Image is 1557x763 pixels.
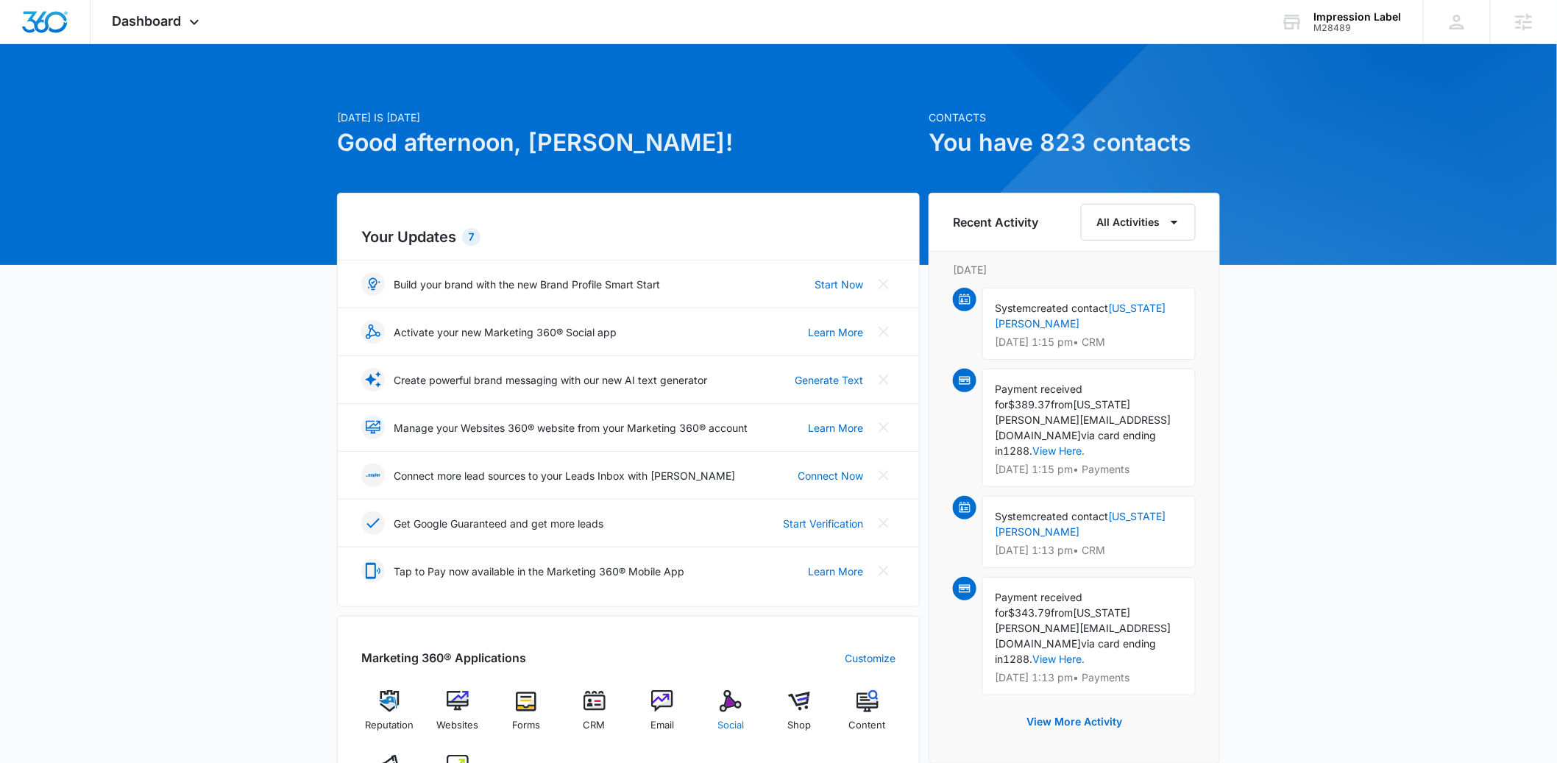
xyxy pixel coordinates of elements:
[849,718,886,733] span: Content
[1012,704,1137,739] button: View More Activity
[783,516,863,531] a: Start Verification
[808,324,863,340] a: Learn More
[634,690,691,743] a: Email
[394,372,707,388] p: Create powerful brand messaging with our new AI text generator
[995,591,1082,619] span: Payment received for
[929,125,1220,160] h1: You have 823 contacts
[771,690,828,743] a: Shop
[995,464,1183,475] p: [DATE] 1:15 pm • Payments
[462,228,480,246] div: 7
[872,559,895,583] button: Close
[787,718,811,733] span: Shop
[872,320,895,344] button: Close
[845,650,895,666] a: Customize
[872,464,895,487] button: Close
[394,468,735,483] p: Connect more lead sources to your Leads Inbox with [PERSON_NAME]
[1051,398,1073,411] span: from
[703,690,759,743] a: Social
[394,516,603,531] p: Get Google Guaranteed and get more leads
[337,125,920,160] h1: Good afternoon, [PERSON_NAME]!
[361,226,895,248] h2: Your Updates
[1314,23,1402,33] div: account id
[798,468,863,483] a: Connect Now
[361,690,418,743] a: Reputation
[437,718,479,733] span: Websites
[815,277,863,292] a: Start Now
[1008,398,1051,411] span: $389.37
[1003,653,1032,665] span: 1288.
[566,690,623,743] a: CRM
[872,368,895,391] button: Close
[361,649,526,667] h2: Marketing 360® Applications
[995,622,1171,650] span: [EMAIL_ADDRESS][DOMAIN_NAME]
[717,718,744,733] span: Social
[995,337,1183,347] p: [DATE] 1:15 pm • CRM
[365,718,414,733] span: Reputation
[872,272,895,296] button: Close
[872,416,895,439] button: Close
[1003,444,1032,457] span: 1288.
[995,545,1183,556] p: [DATE] 1:13 pm • CRM
[1008,606,1051,619] span: $343.79
[430,690,486,743] a: Websites
[1032,653,1085,665] a: View Here.
[584,718,606,733] span: CRM
[650,718,674,733] span: Email
[113,13,182,29] span: Dashboard
[953,213,1038,231] h6: Recent Activity
[872,511,895,535] button: Close
[1081,204,1196,241] button: All Activities
[995,510,1031,522] span: System
[1031,302,1108,314] span: created contact
[1051,606,1073,619] span: from
[839,690,895,743] a: Content
[337,110,920,125] p: [DATE] is [DATE]
[394,420,748,436] p: Manage your Websites 360® website from your Marketing 360® account
[512,718,540,733] span: Forms
[995,302,1031,314] span: System
[808,564,863,579] a: Learn More
[995,672,1183,683] p: [DATE] 1:13 pm • Payments
[995,383,1082,411] span: Payment received for
[394,324,617,340] p: Activate your new Marketing 360® Social app
[498,690,555,743] a: Forms
[394,564,684,579] p: Tap to Pay now available in the Marketing 360® Mobile App
[1314,11,1402,23] div: account name
[1031,510,1108,522] span: created contact
[394,277,660,292] p: Build your brand with the new Brand Profile Smart Start
[953,262,1196,277] p: [DATE]
[795,372,863,388] a: Generate Text
[1032,444,1085,457] a: View Here.
[995,414,1171,441] span: [EMAIL_ADDRESS][DOMAIN_NAME]
[808,420,863,436] a: Learn More
[929,110,1220,125] p: Contacts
